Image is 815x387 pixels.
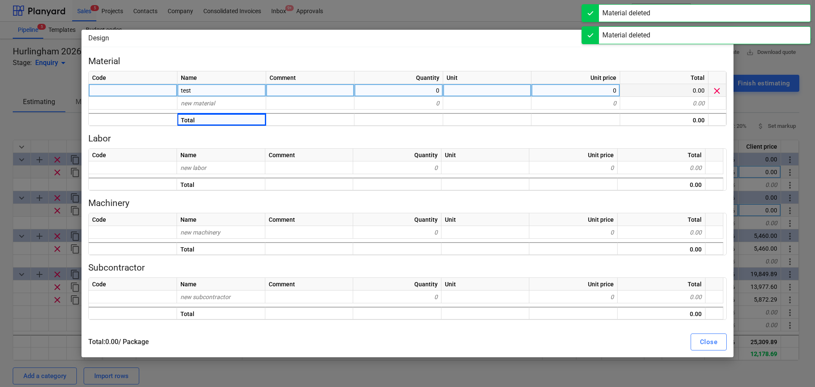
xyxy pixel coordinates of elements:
div: Unit [441,213,529,226]
div: Total [618,149,705,161]
div: 0 [354,97,443,110]
div: Quantity [353,149,441,161]
div: Total [618,213,705,226]
div: Comment [265,278,353,291]
iframe: Chat Widget [773,346,815,387]
div: 0.00 [620,113,708,126]
div: Name [177,213,265,226]
div: Quantity [353,278,441,291]
div: Material deleted [602,8,650,18]
div: Unit price [529,213,618,226]
div: Unit [441,278,529,291]
div: Name [177,71,266,84]
div: 0 [353,226,441,239]
div: 0.00 [618,307,705,319]
div: Unit price [529,149,618,161]
div: 0.00 [620,84,708,97]
div: 0 [531,97,620,110]
span: Delete material [712,86,722,96]
p: Labor [88,133,727,145]
button: Close [691,333,727,350]
div: Total [177,242,265,255]
div: Unit [441,149,529,161]
div: 0 [353,161,441,174]
div: Material deleted [602,30,650,40]
p: Subcontractor [88,262,727,274]
p: Total : 0.00 / Package [88,337,416,347]
span: new machinery [180,229,220,236]
div: Comment [266,71,354,84]
div: Code [89,149,177,161]
div: Code [89,213,177,226]
div: 0.00 [620,97,708,110]
div: Total [177,178,265,190]
div: 0.00 [618,226,705,239]
div: Unit price [531,71,620,84]
div: Total [620,71,708,84]
div: Unit price [529,278,618,291]
div: 0 [354,84,443,97]
p: Material [88,56,727,68]
span: test [181,87,191,94]
div: 0 [531,84,620,97]
div: Comment [265,213,353,226]
div: Total [177,307,265,319]
div: 0 [353,291,441,303]
div: 0 [529,161,618,174]
div: 0.00 [618,178,705,190]
div: Name [177,278,265,291]
div: Quantity [353,213,441,226]
p: Machinery [88,198,727,209]
span: new subcontractor [180,294,230,300]
div: Close [700,336,717,347]
div: 0 [529,291,618,303]
div: Total [618,278,705,291]
p: Design [88,33,109,43]
div: Quantity [354,71,443,84]
span: new labor [180,164,206,171]
div: 0.00 [618,161,705,174]
div: Name [177,149,265,161]
span: new material [181,100,215,107]
div: Comment [265,149,353,161]
div: Total [177,113,266,126]
div: Unit [443,71,531,84]
div: Code [89,71,177,84]
div: 0.00 [618,291,705,303]
div: 0.00 [618,242,705,255]
div: 0 [529,226,618,239]
div: Code [89,278,177,291]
